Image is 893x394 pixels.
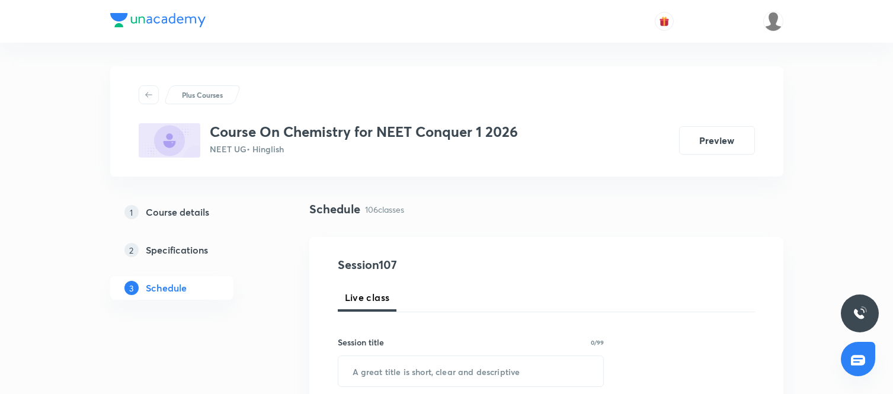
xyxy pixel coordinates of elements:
[338,256,554,274] h4: Session 107
[110,200,271,224] a: 1Course details
[146,243,208,257] h5: Specifications
[110,238,271,262] a: 2Specifications
[365,203,404,216] p: 106 classes
[146,205,209,219] h5: Course details
[338,356,604,386] input: A great title is short, clear and descriptive
[124,281,139,295] p: 3
[210,143,518,155] p: NEET UG • Hinglish
[146,281,187,295] h5: Schedule
[124,205,139,219] p: 1
[591,339,604,345] p: 0/99
[345,290,390,305] span: Live class
[110,13,206,27] img: Company Logo
[659,16,670,27] img: avatar
[763,11,783,31] img: Md Khalid Hasan Ansari
[139,123,200,158] img: 5B9B2241-316C-4E6A-BB42-E7D0A7B14C9C_plus.png
[655,12,674,31] button: avatar
[679,126,755,155] button: Preview
[182,89,223,100] p: Plus Courses
[338,336,384,348] h6: Session title
[309,200,360,218] h4: Schedule
[124,243,139,257] p: 2
[853,306,867,321] img: ttu
[110,13,206,30] a: Company Logo
[210,123,518,140] h3: Course On Chemistry for NEET Conquer 1 2026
